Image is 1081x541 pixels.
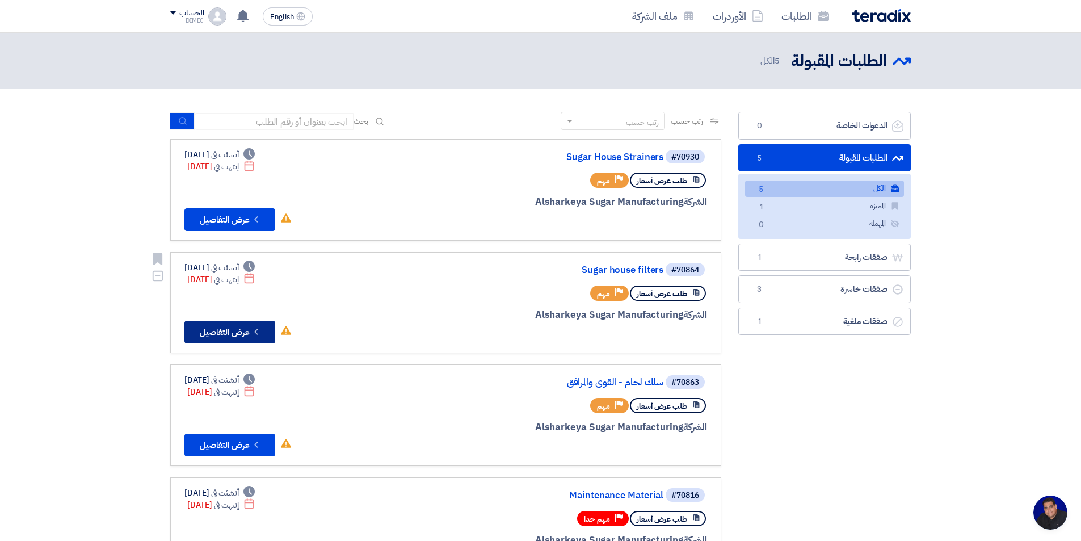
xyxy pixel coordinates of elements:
span: مهم [597,175,610,186]
a: الكل [745,181,904,197]
span: إنتهت في [214,274,238,286]
a: الأوردرات [704,3,772,30]
button: English [263,7,313,26]
span: طلب عرض أسعار [637,401,687,412]
div: #70864 [671,266,699,274]
span: إنتهت في [214,499,238,511]
div: رتب حسب [626,116,659,128]
div: [DATE] [184,487,255,499]
span: أنشئت في [211,149,238,161]
a: الدعوات الخاصة0 [738,112,911,140]
span: طلب عرض أسعار [637,514,687,525]
span: 1 [754,202,768,213]
a: سلك لحام - القوي والمرافق [436,378,663,388]
div: DIMEC [170,18,204,24]
img: profile_test.png [208,7,226,26]
span: 0 [754,219,768,231]
a: ملف الشركة [623,3,704,30]
span: إنتهت في [214,161,238,173]
div: Alsharkeya Sugar Manufacturing [434,420,707,435]
a: المهملة [745,216,904,232]
input: ابحث بعنوان أو رقم الطلب [195,113,354,130]
a: صفقات ملغية1 [738,308,911,335]
span: إنتهت في [214,386,238,398]
a: صفقات خاسرة3 [738,275,911,303]
span: أنشئت في [211,487,238,499]
a: الطلبات المقبولة5 [738,144,911,172]
span: 1 [752,252,766,263]
span: مهم جدا [584,514,610,525]
div: [DATE] [187,274,255,286]
div: #70816 [671,492,699,500]
div: [DATE] [187,386,255,398]
a: الطلبات [772,3,838,30]
button: عرض التفاصيل [184,434,275,456]
span: طلب عرض أسعار [637,175,687,186]
div: [DATE] [184,149,255,161]
span: 5 [752,153,766,164]
span: 5 [754,184,768,196]
div: الحساب [179,9,204,18]
span: الكل [760,54,782,68]
span: رتب حسب [671,115,703,127]
a: Sugar House Strainers [436,152,663,162]
span: 3 [752,284,766,295]
img: Teradix logo [852,9,911,22]
div: #70863 [671,379,699,387]
div: [DATE] [184,262,255,274]
a: Open chat [1033,496,1067,530]
div: [DATE] [187,161,255,173]
a: المميزة [745,198,904,215]
div: Alsharkeya Sugar Manufacturing [434,308,707,322]
div: Alsharkeya Sugar Manufacturing [434,195,707,209]
button: عرض التفاصيل [184,321,275,343]
span: 1 [752,316,766,328]
span: مهم [597,288,610,299]
span: الشركة [683,195,708,209]
div: [DATE] [184,374,255,386]
span: الشركة [683,420,708,434]
button: عرض التفاصيل [184,208,275,231]
div: [DATE] [187,499,255,511]
span: طلب عرض أسعار [637,288,687,299]
span: الشركة [683,308,708,322]
span: مهم [597,401,610,412]
div: #70930 [671,153,699,161]
a: Sugar house filters [436,265,663,275]
h2: الطلبات المقبولة [791,51,887,73]
a: Maintenance Material [436,490,663,501]
span: بحث [354,115,368,127]
span: أنشئت في [211,374,238,386]
span: 0 [752,120,766,132]
span: أنشئت في [211,262,238,274]
span: English [270,13,294,21]
span: 5 [775,54,780,67]
a: صفقات رابحة1 [738,244,911,271]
